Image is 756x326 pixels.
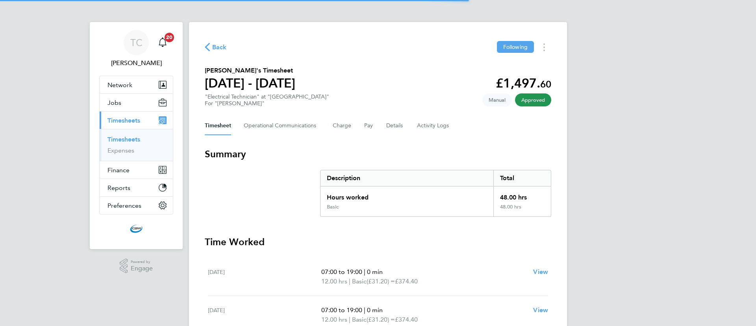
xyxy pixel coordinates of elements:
[131,259,153,265] span: Powered by
[364,268,365,276] span: |
[537,41,551,53] button: Timesheets Menu
[130,37,143,48] span: TC
[155,30,170,55] a: 20
[100,129,173,161] div: Timesheets
[515,93,551,106] span: This timesheet has been approved.
[99,58,173,68] span: Tom Cheek
[321,316,347,323] span: 12.00 hrs
[205,75,295,91] h1: [DATE] - [DATE]
[205,236,551,248] h3: Time Worked
[417,116,450,135] button: Activity Logs
[386,116,404,135] button: Details
[497,41,534,53] button: Following
[107,136,140,143] a: Timesheets
[533,268,548,276] span: View
[131,265,153,272] span: Engage
[107,99,121,106] span: Jobs
[395,278,418,285] span: £374.40
[107,202,141,209] span: Preferences
[120,259,153,274] a: Powered byEngage
[482,93,512,106] span: This timesheet was manually created.
[99,222,173,235] a: Go to home page
[107,184,130,192] span: Reports
[205,42,227,52] button: Back
[349,316,350,323] span: |
[90,22,183,249] nav: Main navigation
[493,186,551,204] div: 48.00 hrs
[333,116,352,135] button: Charge
[540,78,551,90] span: 60
[321,170,493,186] div: Description
[205,93,329,107] div: "Electrical Technician" at "[GEOGRAPHIC_DATA]"
[100,161,173,179] button: Finance
[352,315,367,324] span: Basic
[208,267,321,286] div: [DATE]
[364,306,365,314] span: |
[107,166,130,174] span: Finance
[395,316,418,323] span: £374.40
[205,66,295,75] h2: [PERSON_NAME]'s Timesheet
[244,116,320,135] button: Operational Communications
[327,204,339,210] div: Basic
[364,116,374,135] button: Pay
[130,222,143,235] img: cbwstaffingsolutions-logo-retina.png
[496,76,551,91] app-decimal: £1,497.
[503,43,528,50] span: Following
[367,278,395,285] span: (£31.20) =
[493,204,551,216] div: 48.00 hrs
[533,267,548,277] a: View
[107,117,140,124] span: Timesheets
[99,30,173,68] a: TC[PERSON_NAME]
[208,306,321,324] div: [DATE]
[100,94,173,111] button: Jobs
[100,179,173,196] button: Reports
[107,81,132,89] span: Network
[205,116,231,135] button: Timesheet
[352,277,367,286] span: Basic
[205,100,329,107] div: For "[PERSON_NAME]"
[367,306,383,314] span: 0 min
[205,148,551,160] h3: Summary
[349,278,350,285] span: |
[493,170,551,186] div: Total
[367,268,383,276] span: 0 min
[321,278,347,285] span: 12.00 hrs
[100,112,173,129] button: Timesheets
[165,33,174,42] span: 20
[107,147,134,154] a: Expenses
[320,170,551,217] div: Summary
[100,76,173,93] button: Network
[100,197,173,214] button: Preferences
[321,186,493,204] div: Hours worked
[321,306,362,314] span: 07:00 to 19:00
[533,306,548,314] span: View
[321,268,362,276] span: 07:00 to 19:00
[367,316,395,323] span: (£31.20) =
[533,306,548,315] a: View
[212,43,227,52] span: Back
